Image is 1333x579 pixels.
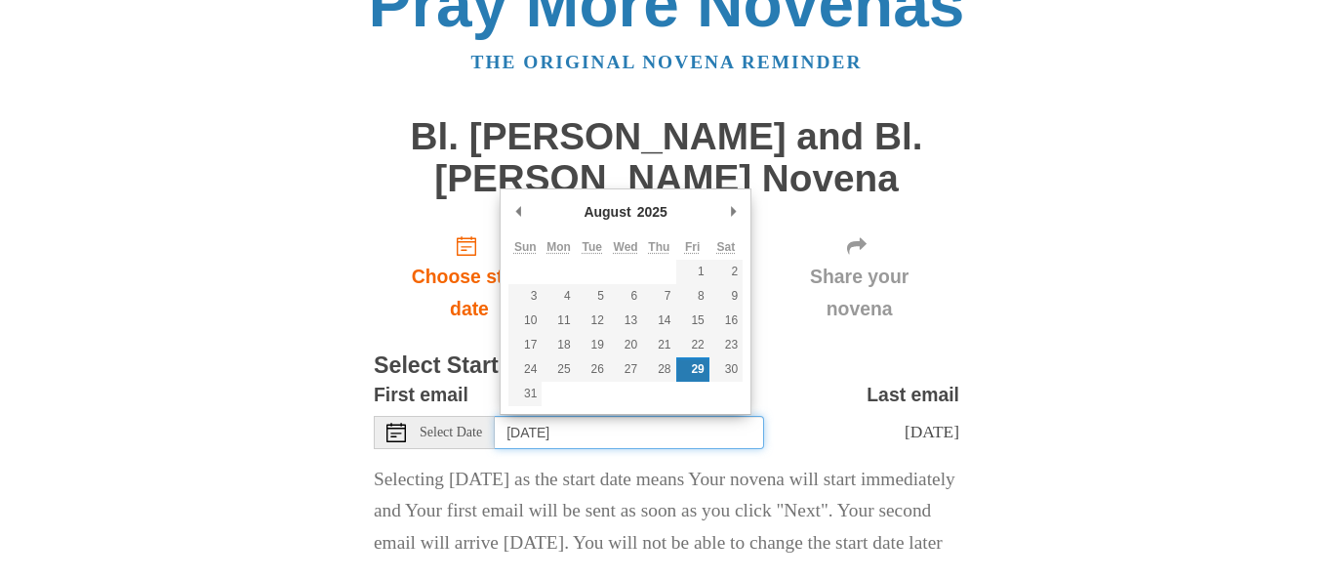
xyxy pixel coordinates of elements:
button: 6 [609,284,642,309]
span: Select Date [420,426,482,439]
button: 21 [642,333,675,357]
button: 5 [576,284,609,309]
button: 27 [609,357,642,382]
button: 9 [709,284,743,309]
button: 20 [609,333,642,357]
button: 8 [676,284,709,309]
input: Use the arrow keys to pick a date [495,416,764,449]
button: 28 [642,357,675,382]
button: 22 [676,333,709,357]
div: August [581,197,633,227]
button: 7 [642,284,675,309]
span: [DATE] [905,422,959,441]
button: 19 [576,333,609,357]
button: 23 [709,333,743,357]
abbr: Friday [685,240,700,254]
button: 12 [576,309,609,333]
button: 14 [642,309,675,333]
button: 11 [542,309,575,333]
abbr: Saturday [717,240,736,254]
h1: Bl. [PERSON_NAME] and Bl. [PERSON_NAME] Novena [374,116,959,199]
a: Choose start date [374,219,565,335]
button: 15 [676,309,709,333]
button: 13 [609,309,642,333]
abbr: Sunday [514,240,537,254]
div: 2025 [634,197,670,227]
button: 29 [676,357,709,382]
abbr: Wednesday [614,240,638,254]
button: 2 [709,260,743,284]
button: 10 [508,309,542,333]
p: Selecting [DATE] as the start date means Your novena will start immediately and Your first email ... [374,464,959,560]
span: Choose start date [393,261,545,325]
button: 31 [508,382,542,406]
button: 30 [709,357,743,382]
abbr: Monday [546,240,571,254]
button: Next Month [723,197,743,227]
label: First email [374,379,468,411]
button: 16 [709,309,743,333]
div: Click "Next" to confirm your start date first. [759,219,959,335]
button: 24 [508,357,542,382]
label: Last email [867,379,959,411]
button: 3 [508,284,542,309]
abbr: Thursday [648,240,669,254]
button: 26 [576,357,609,382]
button: 17 [508,333,542,357]
button: 4 [542,284,575,309]
h3: Select Start Date [374,353,959,379]
abbr: Tuesday [583,240,602,254]
span: Share your novena [779,261,940,325]
button: 1 [676,260,709,284]
button: Previous Month [508,197,528,227]
button: 18 [542,333,575,357]
a: The original novena reminder [471,52,863,72]
button: 25 [542,357,575,382]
